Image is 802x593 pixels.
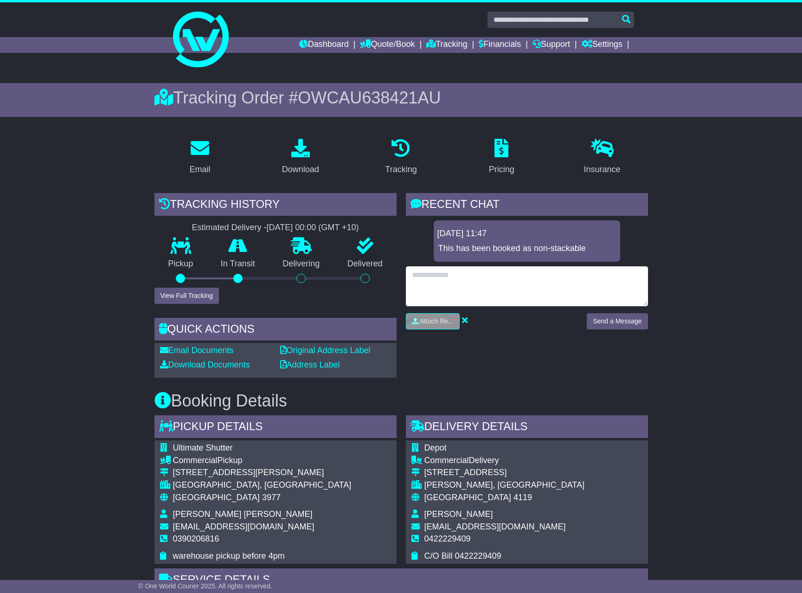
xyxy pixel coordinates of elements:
div: Pickup [173,456,352,466]
span: Commercial [424,456,469,465]
a: Tracking [426,37,467,53]
h3: Booking Details [154,392,648,410]
span: [EMAIL_ADDRESS][DOMAIN_NAME] [424,522,566,531]
div: Tracking [385,163,417,176]
div: Estimated Delivery - [154,223,397,233]
div: [GEOGRAPHIC_DATA], [GEOGRAPHIC_DATA] [173,480,352,490]
div: Pickup Details [154,415,397,440]
div: [STREET_ADDRESS] [424,468,584,478]
span: 0422229409 [424,534,471,543]
div: [DATE] 00:00 (GMT +10) [267,223,359,233]
a: Email [183,135,216,179]
a: Quote/Book [360,37,415,53]
span: Commercial [173,456,218,465]
a: Tracking [379,135,423,179]
button: View Full Tracking [154,288,219,304]
div: [STREET_ADDRESS][PERSON_NAME] [173,468,352,478]
a: Insurance [578,135,627,179]
a: Settings [582,37,622,53]
div: Tracking history [154,193,397,218]
span: [PERSON_NAME] [PERSON_NAME] [173,509,313,519]
div: Tracking Order # [154,88,648,108]
a: Support [533,37,570,53]
span: C/O Bill 0422229409 [424,551,501,561]
span: 4119 [513,493,532,502]
a: Address Label [280,360,340,369]
p: This has been booked as non-stackable [438,244,616,254]
div: RECENT CHAT [406,193,648,218]
div: Delivery Details [406,415,648,440]
p: Pickup [154,259,207,269]
div: [DATE] 11:47 [437,229,616,239]
div: Download [282,163,319,176]
div: Delivery [424,456,584,466]
a: Financials [479,37,521,53]
span: © One World Courier 2025. All rights reserved. [138,582,272,590]
div: Pricing [489,163,514,176]
a: Dashboard [299,37,349,53]
a: Download [276,135,325,179]
span: OWCAU638421AU [298,88,441,107]
a: Original Address Label [280,346,371,355]
span: [GEOGRAPHIC_DATA] [173,493,260,502]
div: Insurance [584,163,621,176]
div: Email [189,163,210,176]
a: Download Documents [160,360,250,369]
span: [GEOGRAPHIC_DATA] [424,493,511,502]
span: 0390206816 [173,534,219,543]
a: Pricing [483,135,520,179]
span: Ultimate Shutter [173,443,233,452]
div: [PERSON_NAME], [GEOGRAPHIC_DATA] [424,480,584,490]
span: [PERSON_NAME] [424,509,493,519]
div: Quick Actions [154,318,397,343]
a: Email Documents [160,346,234,355]
span: warehouse pickup before 4pm [173,551,285,561]
p: Delivered [334,259,397,269]
span: [EMAIL_ADDRESS][DOMAIN_NAME] [173,522,314,531]
span: Depot [424,443,447,452]
p: Delivering [269,259,334,269]
button: Send a Message [587,313,648,329]
span: 3977 [262,493,281,502]
p: In Transit [207,259,269,269]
